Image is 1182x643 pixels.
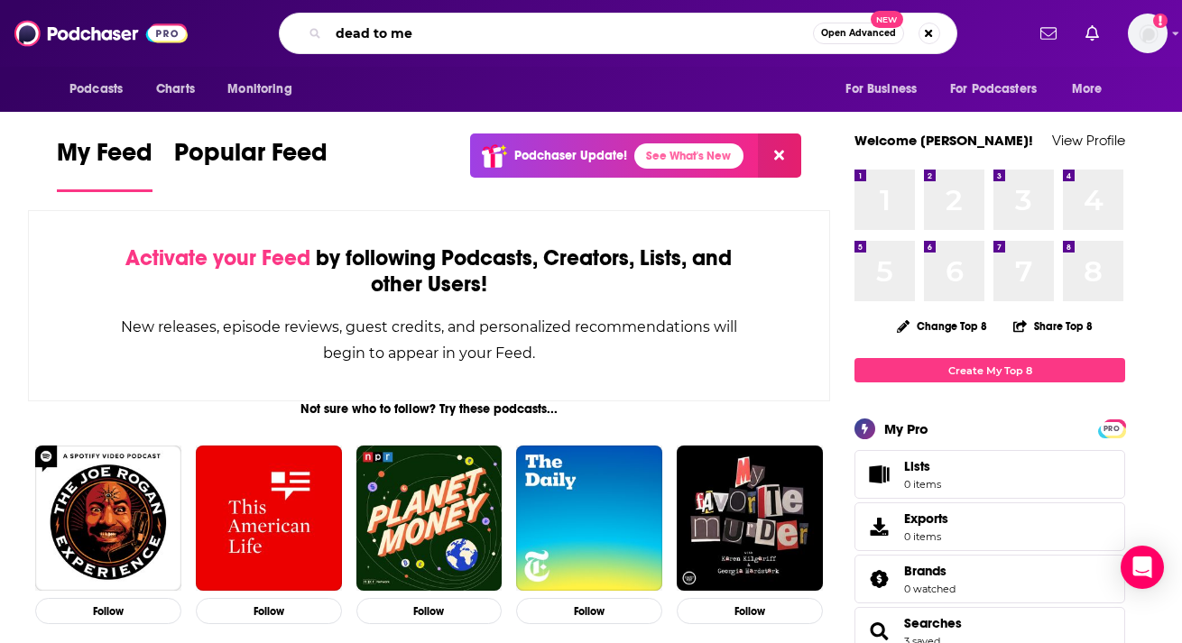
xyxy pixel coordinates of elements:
div: My Pro [884,420,928,437]
span: Brands [854,555,1125,603]
img: My Favorite Murder with Karen Kilgariff and Georgia Hardstark [677,446,823,592]
a: Show notifications dropdown [1033,18,1064,49]
span: My Feed [57,137,152,179]
span: More [1072,77,1103,102]
a: See What's New [634,143,743,169]
button: Open AdvancedNew [813,23,904,44]
span: Activate your Feed [125,244,310,271]
a: View Profile [1052,132,1125,149]
span: 0 items [904,478,941,491]
a: Create My Top 8 [854,358,1125,382]
img: The Joe Rogan Experience [35,446,181,592]
a: Exports [854,502,1125,551]
img: This American Life [196,446,342,592]
a: My Feed [57,137,152,192]
button: Share Top 8 [1012,308,1094,344]
button: open menu [215,72,315,106]
div: Search podcasts, credits, & more... [279,13,957,54]
span: Charts [156,77,195,102]
button: Follow [677,598,823,624]
p: Podchaser Update! [514,148,627,163]
button: Change Top 8 [886,315,998,337]
span: PRO [1101,422,1122,436]
a: Searches [904,615,962,631]
button: Follow [35,598,181,624]
button: open menu [938,72,1063,106]
a: Brands [861,566,897,592]
button: Follow [196,598,342,624]
button: Follow [356,598,503,624]
div: by following Podcasts, Creators, Lists, and other Users! [119,245,739,298]
button: Follow [516,598,662,624]
span: 0 items [904,530,948,543]
svg: Add a profile image [1153,14,1168,28]
div: New releases, episode reviews, guest credits, and personalized recommendations will begin to appe... [119,314,739,366]
a: Charts [144,72,206,106]
a: Popular Feed [174,137,328,192]
span: Popular Feed [174,137,328,179]
a: 0 watched [904,583,956,595]
span: Podcasts [69,77,123,102]
a: Lists [854,450,1125,499]
span: Exports [861,514,897,539]
img: Podchaser - Follow, Share and Rate Podcasts [14,16,188,51]
div: Open Intercom Messenger [1121,546,1164,589]
button: open menu [57,72,146,106]
img: Planet Money [356,446,503,592]
input: Search podcasts, credits, & more... [328,19,813,48]
a: Show notifications dropdown [1078,18,1106,49]
span: Exports [904,510,948,527]
span: Open Advanced [821,29,896,38]
span: New [871,11,903,28]
a: Welcome [PERSON_NAME]! [854,132,1033,149]
span: Monitoring [227,77,291,102]
img: User Profile [1128,14,1168,53]
span: Lists [904,458,941,474]
button: open menu [833,72,939,106]
button: Show profile menu [1128,14,1168,53]
a: PRO [1101,421,1122,435]
span: For Business [845,77,917,102]
span: Lists [904,458,930,474]
img: The Daily [516,446,662,592]
span: Logged in as julietmartinBBC [1128,14,1168,53]
span: Brands [904,563,947,579]
span: For Podcasters [950,77,1037,102]
button: open menu [1059,72,1125,106]
a: Brands [904,563,956,579]
div: Not sure who to follow? Try these podcasts... [28,401,830,417]
span: Lists [861,462,897,487]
